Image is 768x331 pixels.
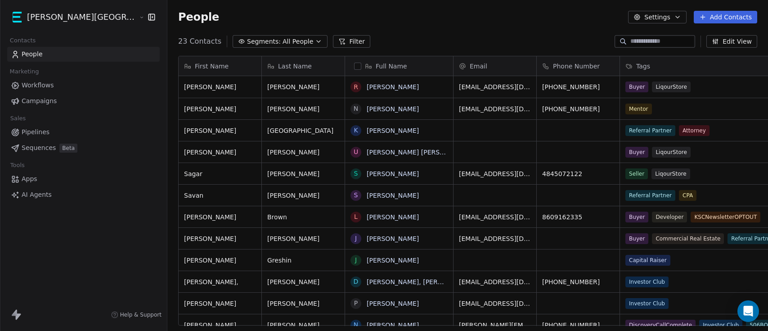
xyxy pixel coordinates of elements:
span: Email [470,62,487,71]
span: [EMAIL_ADDRESS][DOMAIN_NAME] [459,104,531,113]
span: Campaigns [22,96,57,106]
span: [PERSON_NAME] [267,321,339,330]
div: P [354,299,358,308]
span: Sequences [22,143,56,153]
button: Add Contacts [694,11,757,23]
span: Tools [6,159,28,172]
span: [PERSON_NAME] [184,148,256,157]
a: Workflows [7,78,160,93]
span: Buyer [625,233,648,244]
div: Full Name [345,56,453,76]
img: 55211_Kane%20Street%20Capital_Logo_AC-01.png [13,12,23,23]
span: [PERSON_NAME] [184,126,256,135]
span: Investor Club [625,298,669,309]
span: [PHONE_NUMBER] [542,104,614,113]
div: S [354,169,358,178]
span: 8609162335 [542,213,614,222]
span: [EMAIL_ADDRESS][DOMAIN_NAME] [459,299,531,308]
button: Settings [628,11,686,23]
button: Edit View [706,35,757,48]
div: K [354,126,358,135]
a: [PERSON_NAME], [PERSON_NAME] [367,278,476,286]
span: [EMAIL_ADDRESS][DOMAIN_NAME] [459,234,531,243]
span: Commercial Real Estate [652,233,724,244]
span: [PERSON_NAME] [184,256,256,265]
div: Last Name [262,56,345,76]
a: SequencesBeta [7,141,160,155]
span: Seller [625,168,648,179]
span: [PHONE_NUMBER] [542,277,614,286]
span: Greshin [267,256,339,265]
span: Investor Club [699,320,742,331]
div: U [354,147,358,157]
a: [PERSON_NAME] [367,257,419,264]
span: Buyer [625,212,648,222]
span: All People [283,37,313,46]
span: People [22,50,43,59]
button: Filter [333,35,370,48]
span: Sales [6,112,30,125]
span: LiqourStore [651,168,690,179]
span: [PERSON_NAME], [184,277,256,286]
a: [PERSON_NAME] [367,213,419,221]
div: R [354,82,358,92]
span: Phone Number [553,62,600,71]
span: [PERSON_NAME] [267,234,339,243]
span: [PERSON_NAME] [267,82,339,91]
span: [PERSON_NAME][EMAIL_ADDRESS][PERSON_NAME][DOMAIN_NAME] [459,321,531,330]
div: N [354,320,358,330]
span: Workflows [22,81,54,90]
span: [PERSON_NAME] [184,104,256,113]
span: Capital Raiser [625,255,670,266]
span: [EMAIL_ADDRESS][DOMAIN_NAME] [459,82,531,91]
a: Pipelines [7,125,160,140]
a: [PERSON_NAME] [367,170,419,177]
div: First Name [179,56,261,76]
a: [PERSON_NAME] [367,127,419,134]
div: L [354,212,358,222]
span: Developer [652,212,687,222]
span: 23 Contacts [178,36,221,47]
span: AI Agents [22,190,52,200]
span: [PERSON_NAME] [267,104,339,113]
span: [PERSON_NAME] [267,299,339,308]
div: grid [179,76,262,326]
a: [PERSON_NAME] [367,105,419,113]
span: KSCNewsletterOPTOUT [691,212,760,222]
span: [PERSON_NAME] [184,299,256,308]
span: Savan [184,191,256,200]
span: Buyer [625,147,648,158]
div: J [355,255,357,265]
a: Apps [7,172,160,186]
span: Marketing [6,65,43,78]
span: [PERSON_NAME] [184,213,256,222]
span: DiscoveryCallComplete [625,320,696,331]
span: Tags [636,62,650,71]
div: Phone Number [537,56,620,76]
span: [PHONE_NUMBER] [542,82,614,91]
span: [GEOGRAPHIC_DATA] [267,126,339,135]
span: People [178,10,219,24]
span: LiqourStore [652,147,691,158]
span: Sagar [184,169,256,178]
a: Campaigns [7,94,160,109]
span: Full Name [376,62,407,71]
button: [PERSON_NAME][GEOGRAPHIC_DATA] [11,9,132,25]
span: First Name [195,62,229,71]
span: [PERSON_NAME] [184,321,256,330]
span: 4845072122 [542,169,614,178]
div: Email [454,56,536,76]
span: Investor Club [625,277,669,287]
a: AI Agents [7,187,160,202]
span: Pipelines [22,127,49,137]
span: Referral Partner [625,190,675,201]
div: S [354,190,358,200]
a: [PERSON_NAME] [PERSON_NAME] [367,149,473,156]
span: [PERSON_NAME] [184,234,256,243]
span: Apps [22,174,37,184]
span: Mentor [625,104,652,114]
span: [EMAIL_ADDRESS][DOMAIN_NAME] [459,277,531,286]
span: Contacts [6,34,40,47]
div: Open Intercom Messenger [737,300,759,322]
a: [PERSON_NAME] [367,235,419,242]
